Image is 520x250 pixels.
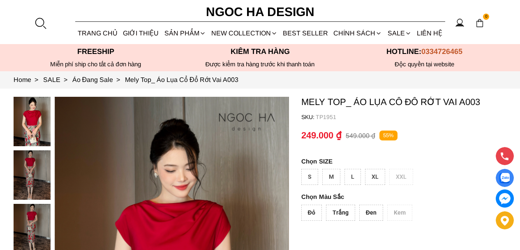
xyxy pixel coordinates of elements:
a: SALE [385,22,414,44]
span: > [113,76,123,83]
div: XL [365,169,385,185]
div: Miễn phí ship cho tất cả đơn hàng [14,61,178,68]
a: Link to SALE [43,76,72,83]
p: Màu Sắc [301,193,484,201]
span: 0334726465 [421,47,462,56]
a: TRANG CHỦ [75,22,120,44]
a: Display image [496,169,514,187]
p: Hotline: [342,47,507,56]
p: 549.000 ₫ [346,132,375,140]
p: Được kiểm tra hàng trước khi thanh toán [178,61,342,68]
img: Display image [499,173,510,183]
p: 55% [379,131,398,141]
a: LIÊN HỆ [414,22,445,44]
div: Đỏ [301,205,322,221]
div: L [344,169,361,185]
div: S [301,169,318,185]
a: Link to Áo Đang Sale [72,76,125,83]
span: 0 [483,14,490,20]
div: M [322,169,340,185]
img: Mely Top_ Áo Lụa Cổ Đổ Rớt Vai A003_mini_0 [14,97,51,146]
a: NEW COLLECTION [208,22,280,44]
a: messenger [496,189,514,208]
div: Chính sách [331,22,385,44]
a: Link to Home [14,76,43,83]
h6: Độc quyền tại website [342,61,507,68]
p: TP1951 [316,114,507,120]
img: img-CART-ICON-ksit0nf1 [475,19,484,28]
span: > [60,76,71,83]
h6: SKU: [301,114,316,120]
div: SẢN PHẨM [162,22,208,44]
a: Ngoc Ha Design [199,2,322,22]
font: Kiểm tra hàng [231,47,290,56]
div: Trắng [326,205,355,221]
p: SIZE [301,158,507,165]
p: Mely Top_ Áo Lụa Cổ Đổ Rớt Vai A003 [301,97,507,107]
a: Link to Mely Top_ Áo Lụa Cổ Đổ Rớt Vai A003 [125,76,238,83]
p: 249.000 ₫ [301,130,342,141]
a: BEST SELLER [280,22,331,44]
span: > [31,76,42,83]
p: Freeship [14,47,178,56]
div: Đen [359,205,383,221]
img: Mely Top_ Áo Lụa Cổ Đổ Rớt Vai A003_mini_1 [14,150,51,200]
a: GIỚI THIỆU [120,22,162,44]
